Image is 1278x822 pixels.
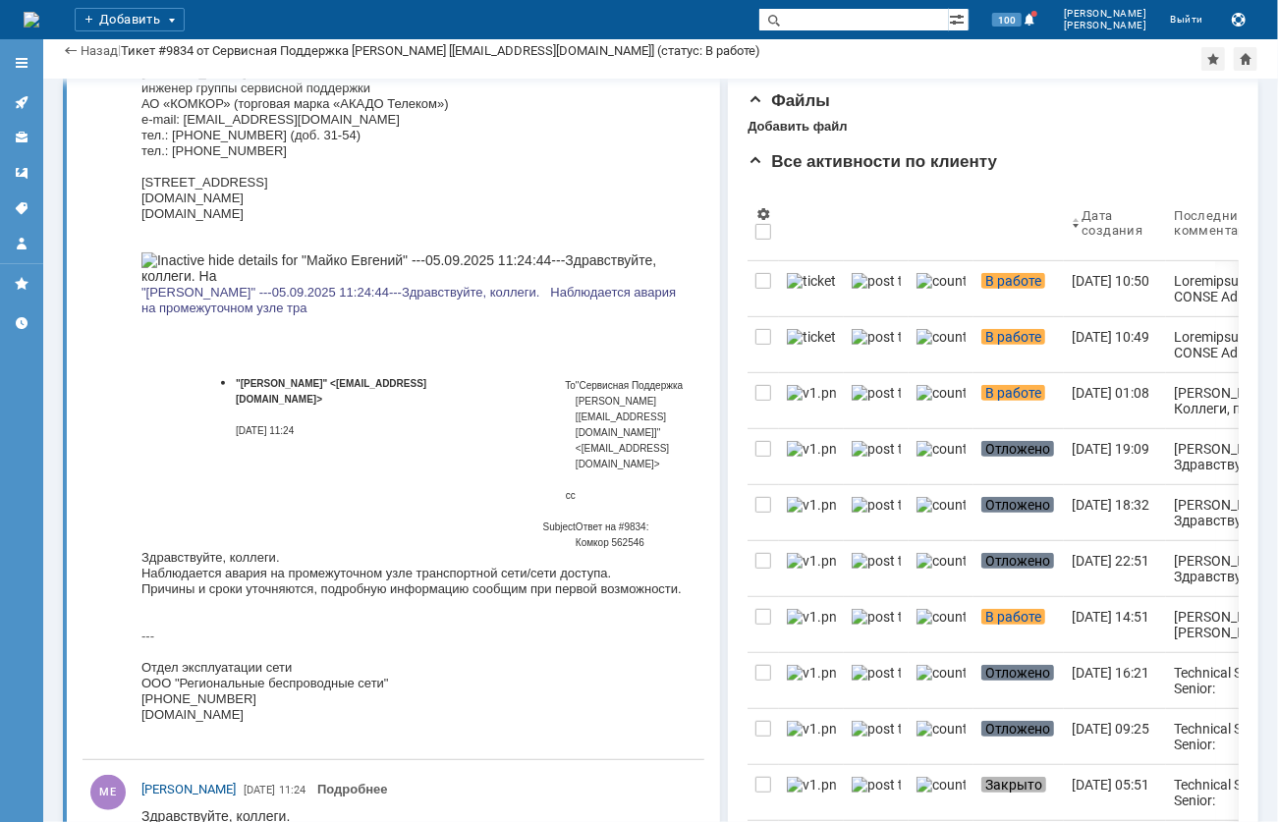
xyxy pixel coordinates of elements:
[1064,765,1166,820] a: [DATE] 05:51
[917,385,966,401] img: counter.png
[909,317,973,372] a: counter.png
[949,9,969,27] span: Расширенный поиск
[981,441,1054,457] span: Отложено
[917,609,966,625] img: counter.png
[981,497,1054,513] span: Отложено
[779,653,844,708] a: v1.png
[909,653,973,708] a: counter.png
[24,12,39,27] a: Перейти на домашнюю страницу
[973,485,1064,540] a: Отложено
[787,497,836,513] img: v1.png
[973,709,1064,764] a: Отложено
[787,273,836,289] img: ticket_notification.png
[94,391,285,417] b: "[PERSON_NAME]" <[EMAIL_ADDRESS][DOMAIN_NAME]>
[981,553,1054,569] span: Отложено
[973,261,1064,316] a: В работе
[787,777,836,793] img: v1.png
[779,541,844,596] a: v1.png
[1064,8,1147,20] span: [PERSON_NAME]
[1072,721,1149,737] div: [DATE] 09:25
[118,42,121,57] div: |
[317,782,388,796] a: Подробнее
[748,119,847,135] div: Добавить файл
[917,497,966,513] img: counter.png
[1064,186,1166,261] th: Дата создания
[81,43,118,58] a: Назад
[844,709,909,764] a: post ticket.png
[1234,47,1257,71] div: Сделать домашней страницей
[1064,20,1147,31] span: [PERSON_NAME]
[917,777,966,793] img: counter.png
[973,429,1064,484] a: Отложено
[1064,485,1166,540] a: [DATE] 18:32
[909,765,973,820] a: counter.png
[973,653,1064,708] a: Отложено
[844,765,909,820] a: post ticket.png
[852,777,901,793] img: post ticket.png
[852,385,901,401] img: post ticket.png
[1064,317,1166,372] a: [DATE] 10:49
[779,765,844,820] a: v1.png
[852,497,901,513] img: post ticket.png
[973,597,1064,652] a: В работе
[844,653,909,708] a: post ticket.png
[917,721,966,737] img: counter.png
[787,609,836,625] img: v1.png
[1064,261,1166,316] a: [DATE] 10:50
[844,261,909,316] a: post ticket.png
[1072,553,1149,569] div: [DATE] 22:51
[917,441,966,457] img: counter.png
[779,373,844,428] a: v1.png
[852,553,901,569] img: post ticket.png
[423,393,434,404] font: To
[917,665,966,681] img: counter.png
[779,261,844,316] a: ticket_notification.png
[434,393,541,482] font: "Сервисная Поддержка [PERSON_NAME] [[EMAIL_ADDRESS][DOMAIN_NAME]]" <[EMAIL_ADDRESS][DOMAIN_NAME]>
[1064,429,1166,484] a: [DATE] 19:09
[787,721,836,737] img: v1.png
[917,273,966,289] img: counter.png
[844,597,909,652] a: post ticket.png
[981,665,1054,681] span: Отложено
[434,534,508,561] font: Ответ на #9834: Комкор 562546
[787,665,836,681] img: v1.png
[852,609,901,625] img: post ticket.png
[6,157,37,189] a: Шаблоны комментариев
[1082,208,1142,238] div: Дата создания
[1072,385,1149,401] div: [DATE] 01:08
[244,784,275,796] span: [DATE]
[1072,441,1149,457] div: [DATE] 19:09
[844,429,909,484] a: post ticket.png
[909,709,973,764] a: counter.png
[1072,273,1149,289] div: [DATE] 10:50
[6,86,37,118] a: Активности
[779,485,844,540] a: v1.png
[787,553,836,569] img: v1.png
[909,429,973,484] a: counter.png
[852,721,901,737] img: post ticket.png
[748,91,830,110] span: Файлы
[24,12,39,27] img: logo
[779,317,844,372] a: ticket_notification.png
[852,329,901,345] img: post ticket.png
[844,541,909,596] a: post ticket.png
[909,261,973,316] a: counter.png
[1072,329,1149,345] div: [DATE] 10:49
[787,385,836,401] img: v1.png
[1064,373,1166,428] a: [DATE] 01:08
[909,541,973,596] a: counter.png
[1072,609,1149,625] div: [DATE] 14:51
[992,13,1022,27] span: 100
[141,780,236,799] a: [PERSON_NAME]
[1064,541,1166,596] a: [DATE] 22:51
[981,385,1045,401] span: В работе
[779,429,844,484] a: v1.png
[844,317,909,372] a: post ticket.png
[1072,497,1149,513] div: [DATE] 18:32
[917,553,966,569] img: counter.png
[121,43,760,58] div: Тикет #9834 от Сервисная Поддержка [PERSON_NAME] [[EMAIL_ADDRESS][DOMAIN_NAME]] (статус: В работе)
[981,329,1045,345] span: В работе
[748,152,997,171] span: Все активности по клиенту
[1072,665,1149,681] div: [DATE] 16:21
[279,784,306,796] span: 11:24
